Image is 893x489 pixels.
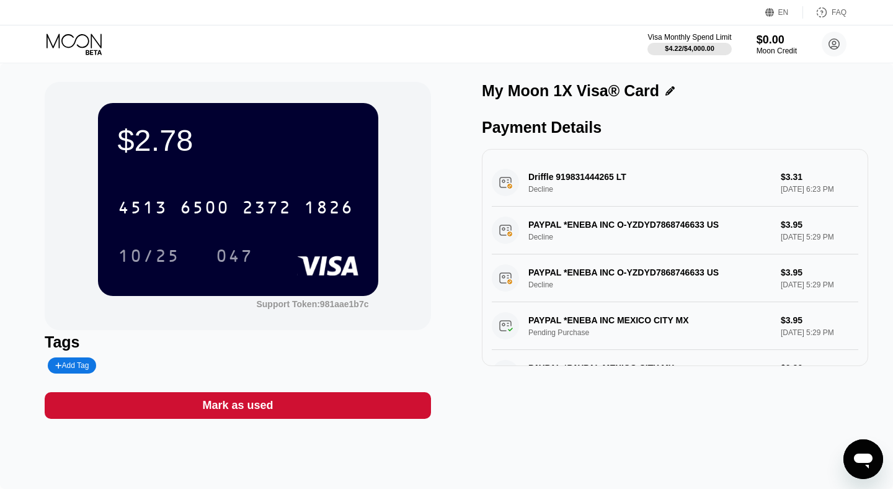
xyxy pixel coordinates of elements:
div: $0.00 [757,34,797,47]
div: EN [765,6,803,19]
div: My Moon 1X Visa® Card [482,82,659,100]
div: 4513 [118,199,167,219]
div: 047 [207,240,262,271]
div: Add Tag [48,357,96,374]
div: Mark as used [45,392,431,419]
div: Tags [45,333,431,351]
div: Support Token:981aae1b7c [256,299,368,309]
div: Visa Monthly Spend Limit [647,33,731,42]
iframe: Button to launch messaging window [843,439,883,479]
div: 2372 [242,199,291,219]
div: Add Tag [55,361,89,370]
div: FAQ [832,8,846,17]
div: $4.22 / $4,000.00 [665,45,714,52]
div: EN [778,8,789,17]
div: 10/25 [109,240,189,271]
div: 4513650023721826 [110,192,361,223]
div: Support Token: 981aae1b7c [256,299,368,309]
div: 10/25 [118,248,180,267]
div: Payment Details [482,119,868,137]
div: $2.78 [118,123,358,158]
div: $0.00Moon Credit [757,34,797,55]
div: FAQ [803,6,846,19]
div: Mark as used [202,398,273,413]
div: 6500 [180,199,229,219]
div: 1826 [304,199,353,219]
div: Visa Monthly Spend Limit$4.22/$4,000.00 [647,33,731,55]
div: 047 [216,248,253,267]
div: Moon Credit [757,47,797,55]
